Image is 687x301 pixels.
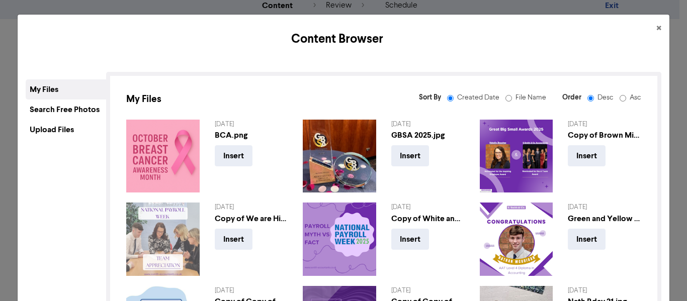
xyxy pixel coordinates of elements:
[126,92,376,107] div: My Files
[215,145,252,166] button: Insert
[26,99,106,120] div: Search Free Photos
[622,92,641,103] label: Asc
[391,286,465,295] div: [DATE]
[215,286,288,295] div: [DATE]
[620,95,626,102] input: Asc
[391,229,429,250] button: Insert
[562,93,581,102] span: Order
[419,93,441,102] span: Sort By
[568,213,641,225] div: Green and Yellow Modern Congratulation Best Employee Of The Month Poster (2).png
[215,120,288,129] div: [DATE]
[26,79,106,99] div: My Files
[568,145,606,166] button: Insert
[215,129,288,141] div: BCA.png
[391,213,465,225] div: Copy of White and Brown National Pet Day Instagram Post.png
[637,253,687,301] iframe: Chat Widget
[568,129,641,141] div: Copy of Brown Minimalist Giveaway Promo Instagram Post.png
[391,145,429,166] button: Insert
[568,203,641,212] div: [DATE]
[449,92,507,103] label: Created Date
[656,21,661,36] span: ×
[26,120,106,140] div: Upload Files
[568,286,641,295] div: [DATE]
[568,229,606,250] button: Insert
[589,92,622,103] label: Desc
[447,95,454,102] input: Created Date
[505,95,512,102] input: File Name
[391,129,465,141] div: GBSA 2025.jpg
[215,203,288,212] div: [DATE]
[587,95,594,102] input: Desc
[391,203,465,212] div: [DATE]
[391,120,465,129] div: [DATE]
[507,92,546,103] label: File Name
[215,229,252,250] button: Insert
[215,213,288,225] div: Copy of We are Hiring!.png
[568,120,641,129] div: [DATE]
[26,30,648,48] h5: Content Browser
[648,15,669,43] button: Close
